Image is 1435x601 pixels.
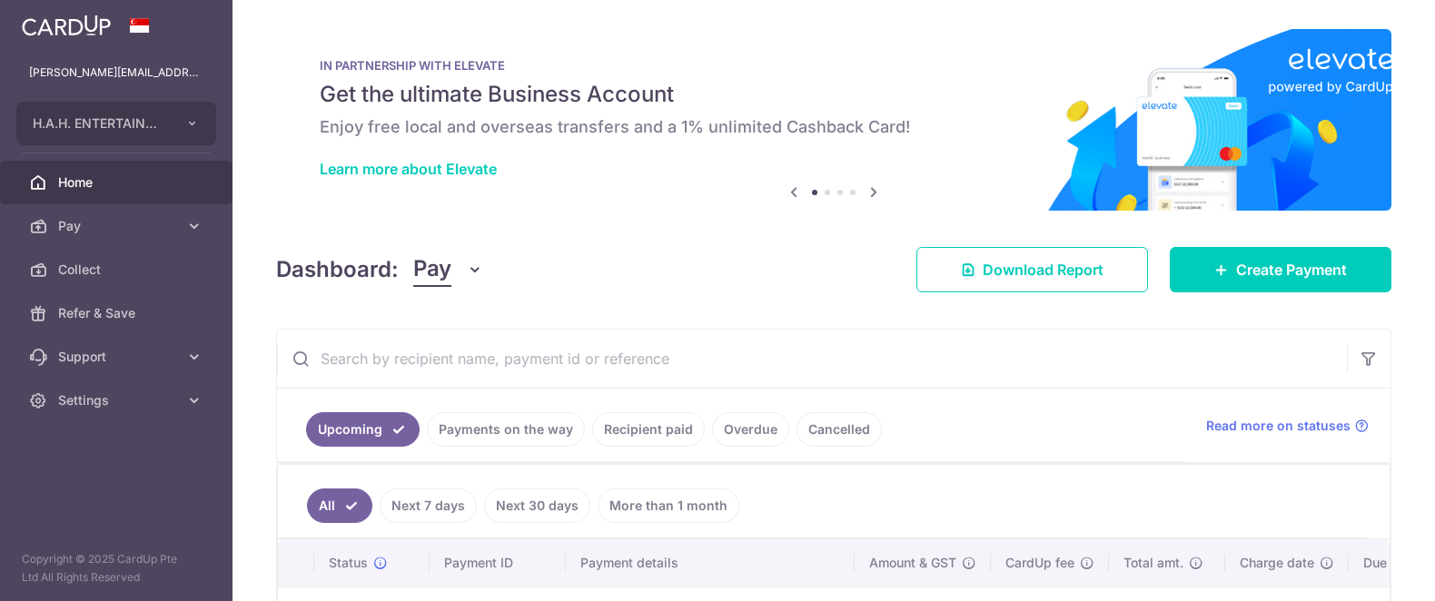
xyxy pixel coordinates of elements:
[592,412,705,447] a: Recipient paid
[916,247,1148,292] a: Download Report
[320,80,1348,109] h5: Get the ultimate Business Account
[58,391,178,409] span: Settings
[1170,247,1391,292] a: Create Payment
[1236,259,1347,281] span: Create Payment
[797,412,882,447] a: Cancelled
[276,253,399,286] h4: Dashboard:
[58,261,178,279] span: Collect
[413,252,483,287] button: Pay
[1206,417,1369,435] a: Read more on statuses
[306,412,420,447] a: Upcoming
[33,114,167,133] span: H.A.H. ENTERTAINMENT PTE. LTD.
[1206,417,1351,435] span: Read more on statuses
[712,412,789,447] a: Overdue
[320,160,497,178] a: Learn more about Elevate
[1123,554,1183,572] span: Total amt.
[380,488,477,523] a: Next 7 days
[16,102,216,145] button: H.A.H. ENTERTAINMENT PTE. LTD.
[598,488,739,523] a: More than 1 month
[58,217,178,235] span: Pay
[983,259,1103,281] span: Download Report
[58,304,178,322] span: Refer & Save
[58,348,178,366] span: Support
[1005,554,1074,572] span: CardUp fee
[869,554,956,572] span: Amount & GST
[22,15,111,36] img: CardUp
[58,173,178,192] span: Home
[484,488,590,523] a: Next 30 days
[427,412,585,447] a: Payments on the way
[430,539,566,586] th: Payment ID
[329,554,368,572] span: Status
[413,252,451,287] span: Pay
[277,330,1347,388] input: Search by recipient name, payment id or reference
[276,29,1391,211] img: Renovation banner
[29,64,203,82] p: [PERSON_NAME][EMAIL_ADDRESS][PERSON_NAME][DOMAIN_NAME]
[320,58,1348,73] p: IN PARTNERSHIP WITH ELEVATE
[307,488,372,523] a: All
[1240,554,1314,572] span: Charge date
[566,539,855,586] th: Payment details
[320,116,1348,138] h6: Enjoy free local and overseas transfers and a 1% unlimited Cashback Card!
